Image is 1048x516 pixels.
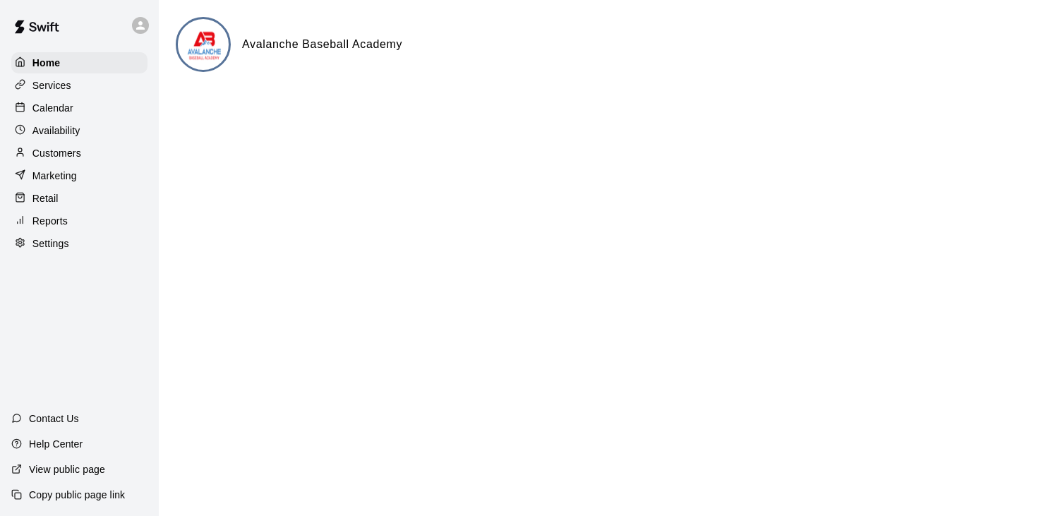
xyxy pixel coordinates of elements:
[11,233,147,254] a: Settings
[32,146,81,160] p: Customers
[32,78,71,92] p: Services
[11,165,147,186] a: Marketing
[32,191,59,205] p: Retail
[29,437,83,451] p: Help Center
[32,214,68,228] p: Reports
[11,97,147,119] a: Calendar
[32,101,73,115] p: Calendar
[29,462,105,476] p: View public page
[11,210,147,232] a: Reports
[32,56,61,70] p: Home
[11,143,147,164] a: Customers
[11,52,147,73] a: Home
[178,19,231,72] img: Avalanche Baseball Academy logo
[29,412,79,426] p: Contact Us
[32,236,69,251] p: Settings
[242,35,402,54] h6: Avalanche Baseball Academy
[32,169,77,183] p: Marketing
[32,124,80,138] p: Availability
[11,188,147,209] a: Retail
[11,120,147,141] a: Availability
[29,488,125,502] p: Copy public page link
[11,75,147,96] a: Services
